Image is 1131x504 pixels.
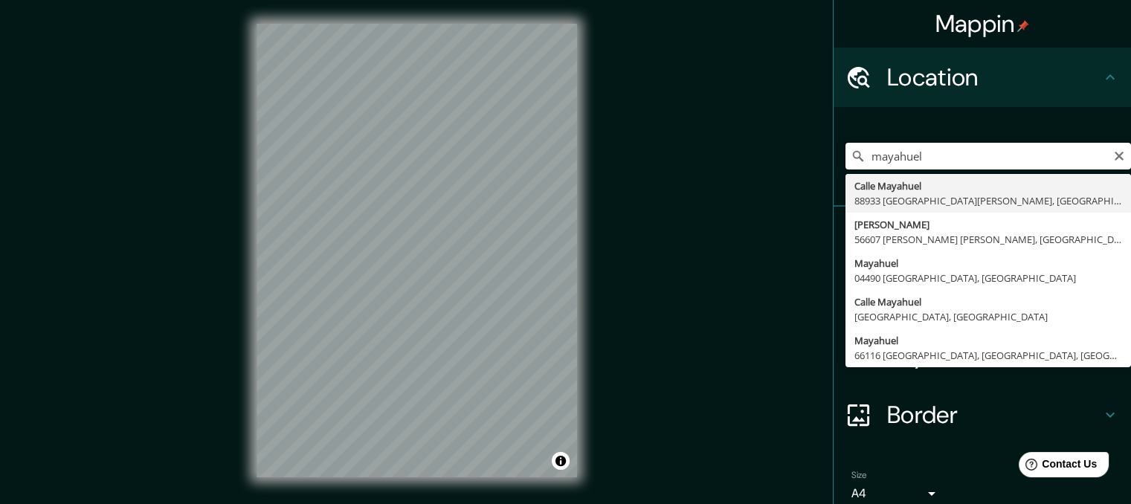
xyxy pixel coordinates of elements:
[887,340,1101,370] h4: Layout
[1017,20,1029,32] img: pin-icon.png
[999,446,1115,488] iframe: Help widget launcher
[257,24,577,477] canvas: Map
[854,348,1122,363] div: 66116 [GEOGRAPHIC_DATA], [GEOGRAPHIC_DATA], [GEOGRAPHIC_DATA]
[834,266,1131,326] div: Style
[552,452,570,470] button: Toggle attribution
[854,256,1122,271] div: Mayahuel
[854,178,1122,193] div: Calle Mayahuel
[854,333,1122,348] div: Mayahuel
[854,309,1122,324] div: [GEOGRAPHIC_DATA], [GEOGRAPHIC_DATA]
[854,294,1122,309] div: Calle Mayahuel
[887,400,1101,430] h4: Border
[834,48,1131,107] div: Location
[854,271,1122,285] div: 04490 [GEOGRAPHIC_DATA], [GEOGRAPHIC_DATA]
[845,143,1131,169] input: Pick your city or area
[935,9,1030,39] h4: Mappin
[834,207,1131,266] div: Pins
[854,217,1122,232] div: [PERSON_NAME]
[851,469,867,482] label: Size
[854,193,1122,208] div: 88933 [GEOGRAPHIC_DATA][PERSON_NAME], [GEOGRAPHIC_DATA], [GEOGRAPHIC_DATA]
[1113,148,1125,162] button: Clear
[854,232,1122,247] div: 56607 [PERSON_NAME] [PERSON_NAME], [GEOGRAPHIC_DATA], [GEOGRAPHIC_DATA]
[887,62,1101,92] h4: Location
[834,326,1131,385] div: Layout
[834,385,1131,445] div: Border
